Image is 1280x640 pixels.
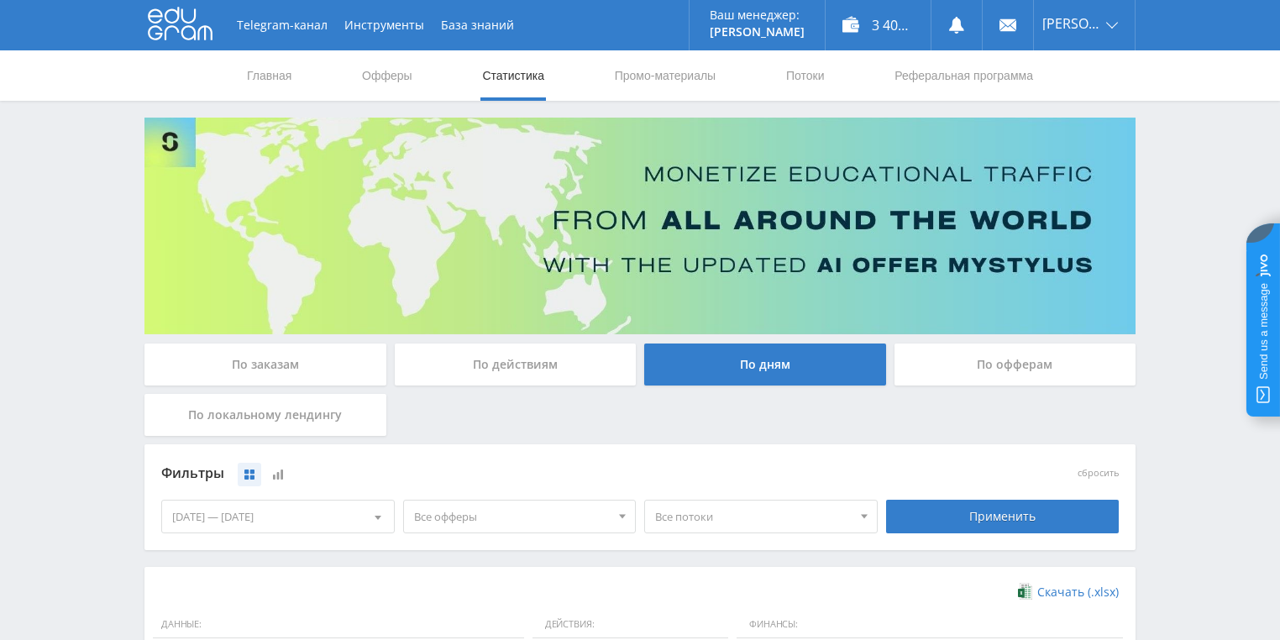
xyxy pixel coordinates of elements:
[532,611,728,639] span: Действия:
[144,394,386,436] div: По локальному лендингу
[784,50,826,101] a: Потоки
[893,50,1035,101] a: Реферальная программа
[644,344,886,386] div: По дням
[737,611,1123,639] span: Финансы:
[1037,585,1119,599] span: Скачать (.xlsx)
[886,500,1120,533] div: Применить
[1018,584,1119,601] a: Скачать (.xlsx)
[414,501,611,532] span: Все офферы
[245,50,293,101] a: Главная
[710,8,805,22] p: Ваш менеджер:
[153,611,524,639] span: Данные:
[655,501,852,532] span: Все потоки
[144,344,386,386] div: По заказам
[613,50,717,101] a: Промо-материалы
[360,50,414,101] a: Офферы
[710,25,805,39] p: [PERSON_NAME]
[395,344,637,386] div: По действиям
[480,50,546,101] a: Статистика
[144,118,1136,334] img: Banner
[1078,468,1119,479] button: сбросить
[162,501,394,532] div: [DATE] — [DATE]
[1018,583,1032,600] img: xlsx
[894,344,1136,386] div: По офферам
[1042,17,1101,30] span: [PERSON_NAME]
[161,461,878,486] div: Фильтры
